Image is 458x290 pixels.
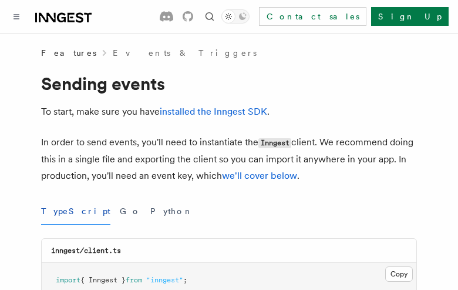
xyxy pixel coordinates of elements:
button: Copy [385,266,413,282]
button: Toggle navigation [9,9,23,24]
code: inngest/client.ts [51,246,121,255]
a: we'll cover below [222,170,297,181]
p: To start, make sure you have . [41,104,417,120]
h1: Sending events [41,73,417,94]
span: "inngest" [146,276,183,284]
button: Find something... [203,9,217,24]
span: ; [183,276,187,284]
a: Events & Triggers [113,47,257,59]
span: import [56,276,80,284]
a: Sign Up [371,7,449,26]
button: Go [120,198,141,225]
button: Python [150,198,193,225]
button: TypeScript [41,198,110,225]
a: installed the Inngest SDK [160,106,267,117]
code: Inngest [258,138,291,148]
a: Contact sales [259,7,366,26]
span: Features [41,47,96,59]
button: Toggle dark mode [221,9,250,24]
span: { Inngest } [80,276,126,284]
p: In order to send events, you'll need to instantiate the client. We recommend doing this in a sing... [41,134,417,184]
span: from [126,276,142,284]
